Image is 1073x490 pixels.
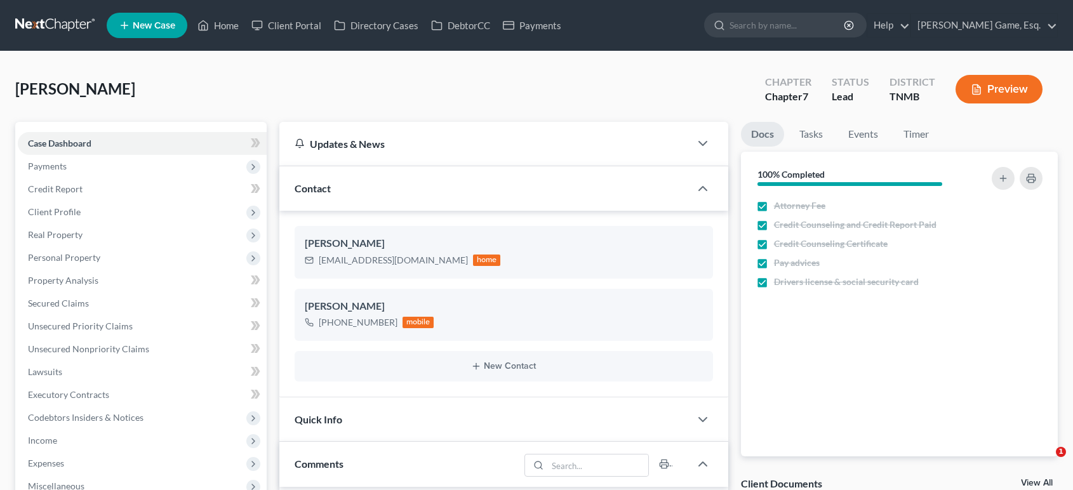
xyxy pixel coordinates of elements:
span: Credit Counseling and Credit Report Paid [774,218,936,231]
a: Events [838,122,888,147]
a: DebtorCC [425,14,497,37]
a: View All [1021,479,1053,487]
div: [EMAIL_ADDRESS][DOMAIN_NAME] [319,254,468,267]
span: Codebtors Insiders & Notices [28,412,143,423]
div: mobile [403,317,434,328]
input: Search... [547,454,648,476]
input: Search by name... [730,13,846,37]
a: Case Dashboard [18,132,267,155]
div: Chapter [765,89,811,104]
a: [PERSON_NAME] Game, Esq. [911,14,1057,37]
span: Attorney Fee [774,199,825,212]
span: Payments [28,161,67,171]
span: Quick Info [295,413,342,425]
div: TNMB [890,89,935,104]
a: Timer [893,122,939,147]
span: Client Profile [28,206,81,217]
div: Status [832,75,869,89]
div: [PERSON_NAME] [305,236,703,251]
span: 7 [803,90,808,102]
span: Expenses [28,458,64,468]
span: Executory Contracts [28,389,109,400]
span: Property Analysis [28,275,98,286]
div: Lead [832,89,869,104]
span: Unsecured Priority Claims [28,321,133,331]
span: Comments [295,458,343,470]
span: Unsecured Nonpriority Claims [28,343,149,354]
span: Secured Claims [28,298,89,308]
span: Pay advices [774,256,820,269]
span: Personal Property [28,252,100,263]
a: Tasks [789,122,833,147]
a: Client Portal [245,14,328,37]
button: Preview [956,75,1043,103]
span: Credit Counseling Certificate [774,237,888,250]
span: New Case [133,21,175,30]
span: Income [28,435,57,446]
a: Lawsuits [18,361,267,383]
a: Docs [741,122,784,147]
div: Chapter [765,75,811,89]
span: Real Property [28,229,83,240]
span: Contact [295,182,331,194]
span: Lawsuits [28,366,62,377]
a: Directory Cases [328,14,425,37]
a: Credit Report [18,178,267,201]
div: [PHONE_NUMBER] [319,316,397,329]
span: 1 [1056,447,1066,457]
a: Help [867,14,910,37]
a: Executory Contracts [18,383,267,406]
div: Updates & News [295,137,675,150]
span: Credit Report [28,183,83,194]
span: [PERSON_NAME] [15,79,135,98]
a: Secured Claims [18,292,267,315]
span: Drivers license & social security card [774,275,919,288]
a: Payments [497,14,568,37]
div: District [890,75,935,89]
a: Unsecured Priority Claims [18,315,267,338]
a: Unsecured Nonpriority Claims [18,338,267,361]
a: Property Analysis [18,269,267,292]
iframe: Intercom live chat [1030,447,1060,477]
div: Client Documents [741,477,822,490]
div: home [473,255,501,266]
button: New Contact [305,361,703,371]
span: Case Dashboard [28,138,91,149]
strong: 100% Completed [757,169,825,180]
div: [PERSON_NAME] [305,299,703,314]
a: Home [191,14,245,37]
